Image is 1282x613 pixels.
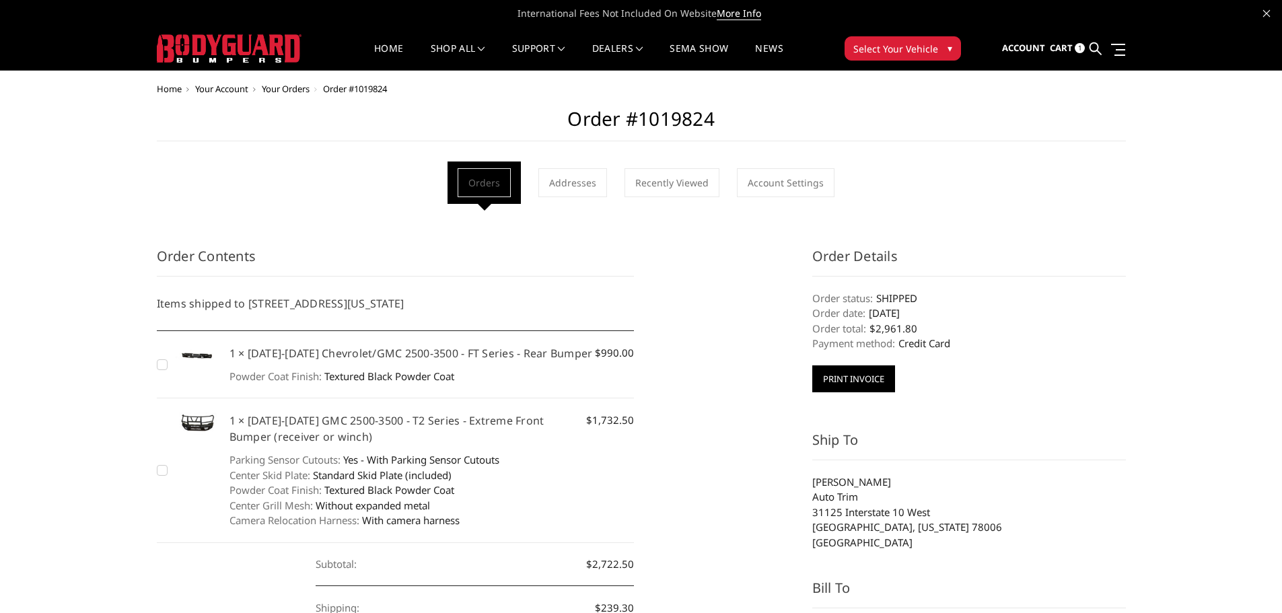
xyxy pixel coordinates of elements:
[812,321,866,336] dt: Order total:
[737,168,834,197] a: Account Settings
[157,34,301,63] img: BODYGUARD BUMPERS
[717,7,761,20] a: More Info
[229,345,635,361] h5: 1 × [DATE]-[DATE] Chevrolet/GMC 2500-3500 - FT Series - Rear Bumper
[229,452,635,468] dd: Yes - With Parking Sensor Cutouts
[812,336,895,351] dt: Payment method:
[812,430,1126,460] h3: Ship To
[625,168,719,197] a: Recently Viewed
[374,44,403,70] a: Home
[229,468,635,483] dd: Standard Skid Plate (included)
[458,168,511,197] a: Orders
[1215,548,1282,613] iframe: Chat Widget
[755,44,783,70] a: News
[1002,42,1045,54] span: Account
[812,535,1126,550] li: [GEOGRAPHIC_DATA]
[229,452,341,468] dt: Parking Sensor Cutouts:
[1050,42,1073,54] span: Cart
[812,305,865,321] dt: Order date:
[812,578,1126,608] h3: Bill To
[812,474,1126,490] li: [PERSON_NAME]
[812,321,1126,336] dd: $2,961.80
[195,83,248,95] a: Your Account
[157,108,1126,141] h2: Order #1019824
[845,36,961,61] button: Select Your Vehicle
[316,542,634,587] dd: $2,722.50
[670,44,728,70] a: SEMA Show
[1075,43,1085,53] span: 1
[1050,30,1085,67] a: Cart 1
[853,42,938,56] span: Select Your Vehicle
[229,482,322,498] dt: Powder Coat Finish:
[812,305,1126,321] dd: [DATE]
[229,369,635,384] dd: Textured Black Powder Coat
[586,412,634,428] span: $1,732.50
[229,412,635,445] h5: 1 × [DATE]-[DATE] GMC 2500-3500 - T2 Series - Extreme Front Bumper (receiver or winch)
[229,369,322,384] dt: Powder Coat Finish:
[262,83,310,95] a: Your Orders
[812,291,1126,306] dd: SHIPPED
[229,482,635,498] dd: Textured Black Powder Coat
[157,295,635,312] h5: Items shipped to [STREET_ADDRESS][US_STATE]
[229,498,313,513] dt: Center Grill Mesh:
[176,345,223,368] img: 2020-2025 Chevrolet/GMC 2500-3500 - FT Series - Rear Bumper
[592,44,643,70] a: Dealers
[431,44,485,70] a: shop all
[229,513,635,528] dd: With camera harness
[812,336,1126,351] dd: Credit Card
[229,498,635,513] dd: Without expanded metal
[538,168,607,197] a: Addresses
[316,542,357,586] dt: Subtotal:
[157,246,635,277] h3: Order Contents
[595,345,634,361] span: $990.00
[229,513,359,528] dt: Camera Relocation Harness:
[229,468,310,483] dt: Center Skid Plate:
[812,291,873,306] dt: Order status:
[812,505,1126,520] li: 31125 Interstate 10 West
[812,489,1126,505] li: Auto Trim
[948,41,952,55] span: ▾
[176,412,223,435] img: 2024-2025 GMC 2500-3500 - T2 Series - Extreme Front Bumper (receiver or winch)
[812,519,1126,535] li: [GEOGRAPHIC_DATA], [US_STATE] 78006
[512,44,565,70] a: Support
[812,246,1126,277] h3: Order Details
[157,83,182,95] a: Home
[323,83,387,95] span: Order #1019824
[1002,30,1045,67] a: Account
[812,365,895,392] button: Print Invoice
